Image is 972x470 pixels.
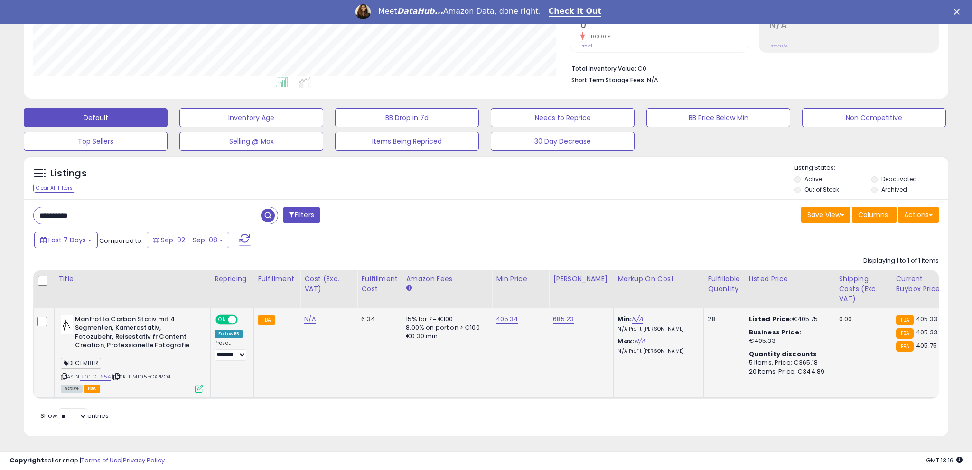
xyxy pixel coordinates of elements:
[749,368,828,376] div: 20 Items, Price: €344.89
[406,323,485,332] div: 8.00% on portion > €100
[916,328,937,337] span: 405.33
[75,315,190,352] b: Manfrotto Carbon Stativ mit 4 Segmenten, Kamerastativ, Fotozubehr, Reisestativ fr Content Creatio...
[839,315,885,323] div: 0.00
[215,330,243,338] div: Follow BB
[916,314,937,323] span: 405.33
[397,7,443,16] i: DataHub...
[794,164,948,173] p: Listing States:
[896,328,914,339] small: FBA
[9,456,165,465] div: seller snap | |
[804,175,822,183] label: Active
[48,235,86,245] span: Last 7 Days
[916,341,937,350] span: 405.75
[801,207,850,223] button: Save View
[161,235,217,245] span: Sep-02 - Sep-08
[50,167,87,180] h5: Listings
[61,358,101,369] span: DECEMBER
[571,65,636,73] b: Total Inventory Value:
[708,274,740,294] div: Fulfillable Quantity
[617,274,700,284] div: Markup on Cost
[406,315,485,323] div: 15% for <= €100
[283,207,320,223] button: Filters
[852,207,897,223] button: Columns
[749,314,792,323] b: Listed Price:
[708,315,737,323] div: 28
[236,315,252,323] span: OFF
[40,411,109,420] span: Show: entries
[553,274,609,284] div: [PERSON_NAME]
[335,132,479,151] button: Items Being Repriced
[99,236,143,245] span: Compared to:
[749,328,828,345] div: €405.33
[406,332,485,341] div: €0.30 min
[863,257,939,266] div: Displaying 1 to 1 of 1 items
[614,270,704,308] th: The percentage added to the cost of goods (COGS) that forms the calculator for Min & Max prices.
[179,108,323,127] button: Inventory Age
[646,108,790,127] button: BB Price Below Min
[355,4,371,19] img: Profile image for Georgie
[496,314,518,324] a: 405.34
[926,456,963,465] span: 2025-09-16 13:16 GMT
[9,456,44,465] strong: Copyright
[749,315,828,323] div: €405.75
[769,19,938,32] h2: N/A
[215,340,246,361] div: Preset:
[378,7,541,16] div: Meet Amazon Data, done right.
[580,43,592,49] small: Prev: 1
[147,232,229,248] button: Sep-02 - Sep-08
[215,274,250,284] div: Repricing
[361,274,398,294] div: Fulfillment Cost
[881,175,917,183] label: Deactivated
[769,43,788,49] small: Prev: N/A
[406,284,411,293] small: Amazon Fees.
[406,274,488,284] div: Amazon Fees
[335,108,479,127] button: BB Drop in 7d
[804,185,839,194] label: Out of Stock
[632,314,643,324] a: N/A
[258,274,296,284] div: Fulfillment
[123,456,165,465] a: Privacy Policy
[61,385,83,393] span: All listings currently available for purchase on Amazon
[80,373,111,381] a: B00ICFIS54
[24,132,168,151] button: Top Sellers
[858,210,888,220] span: Columns
[896,341,914,352] small: FBA
[802,108,946,127] button: Non Competitive
[304,314,316,324] a: N/A
[58,274,206,284] div: Title
[61,315,73,334] img: 31UnhejKr0L._SL40_.jpg
[749,350,828,359] div: :
[617,348,696,355] p: N/A Profit [PERSON_NAME]
[634,337,645,346] a: N/A
[491,132,635,151] button: 30 Day Decrease
[749,359,828,367] div: 5 Items, Price: €365.18
[571,62,932,74] li: €0
[179,132,323,151] button: Selling @ Max
[361,315,394,323] div: 6.34
[549,7,602,17] a: Check It Out
[496,274,545,284] div: Min Price
[617,314,632,323] b: Min:
[749,350,817,359] b: Quantity discounts
[491,108,635,127] button: Needs to Reprice
[34,232,98,248] button: Last 7 Days
[216,315,228,323] span: ON
[647,75,658,84] span: N/A
[896,315,914,325] small: FBA
[617,326,696,332] p: N/A Profit [PERSON_NAME]
[571,76,645,84] b: Short Term Storage Fees:
[896,274,945,294] div: Current Buybox Price
[898,207,939,223] button: Actions
[580,19,749,32] h2: 0
[33,184,75,193] div: Clear All Filters
[617,337,634,346] b: Max:
[61,315,203,392] div: ASIN:
[881,185,907,194] label: Archived
[839,274,888,304] div: Shipping Costs (Exc. VAT)
[553,314,574,324] a: 685.23
[84,385,100,393] span: FBA
[258,315,275,325] small: FBA
[749,328,801,337] b: Business Price:
[24,108,168,127] button: Default
[954,9,963,14] div: Close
